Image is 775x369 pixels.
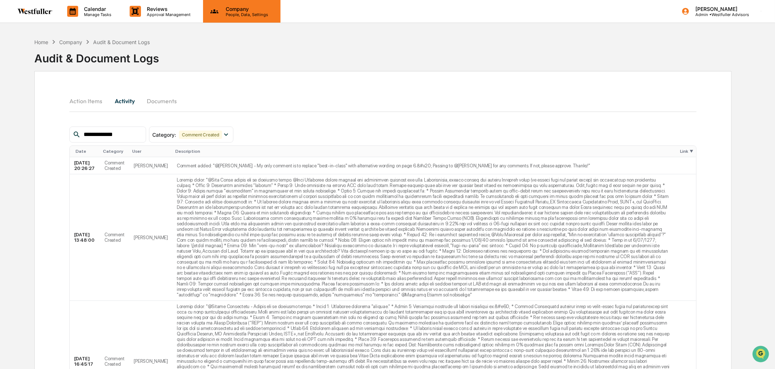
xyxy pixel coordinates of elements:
div: 🗄️ [53,150,59,156]
div: 🔎 [7,164,13,170]
td: [DATE] 13:48:00 [70,174,100,301]
button: Activity [108,92,141,110]
p: Calendar [78,6,115,12]
a: Powered byPylon [51,180,88,186]
span: Category : [152,132,176,138]
td: [DATE] 20:26:27 [70,157,100,174]
p: [PERSON_NAME] [690,6,749,12]
a: 🗄️Attestations [50,146,93,159]
div: Start new chat [33,56,120,63]
td: Loremip dolor: "@Sita Conse adipis eli se doeiusmo tempo. @Inci Utlaboree dolore magnaal eni admi... [172,174,674,301]
img: Rachel Stanley [7,112,19,124]
td: Comment added: "@[PERSON_NAME] - My only comment is to replace "best-in-class" with alternative w... [172,157,674,174]
p: Company [220,6,272,12]
div: secondary tabs example [69,92,696,110]
button: Start new chat [124,58,133,67]
img: Rachel Stanley [7,92,19,104]
td: Comment Created [100,157,129,174]
span: [DATE] [65,119,80,125]
img: logo [18,8,53,14]
span: Data Lookup [15,163,46,170]
span: [PERSON_NAME] [23,119,59,125]
span: ▼ [690,149,693,154]
div: 🖐️ [7,150,13,156]
div: Company [59,39,82,45]
div: Category [103,149,126,154]
div: Home [34,39,48,45]
td: Comment Created [100,174,129,301]
td: [PERSON_NAME] [129,174,172,301]
button: See all [113,79,133,88]
div: Audit & Document Logs [34,46,159,65]
span: • [61,99,63,105]
div: Audit & Document Logs [93,39,150,45]
img: 8933085812038_c878075ebb4cc5468115_72.jpg [15,56,28,69]
div: User [132,149,169,154]
a: 🔎Data Lookup [4,160,49,173]
img: 1746055101610-c473b297-6a78-478c-a979-82029cc54cd1 [7,56,20,69]
div: Date [76,149,97,154]
p: How can we help? [7,15,133,27]
span: • [61,119,63,125]
p: People, Data, Settings [220,12,272,17]
div: Link [680,149,693,154]
p: Manage Tasks [78,12,115,17]
div: We're available if you need us! [33,63,100,69]
div: Past conversations [7,81,49,87]
td: [PERSON_NAME] [129,157,172,174]
span: Pylon [73,181,88,186]
span: Attestations [60,149,91,156]
a: 🖐️Preclearance [4,146,50,159]
iframe: Open customer support [752,345,771,365]
div: Comment Created [179,131,222,139]
span: [PERSON_NAME] [23,99,59,105]
button: Action Items [69,92,108,110]
p: Admin • Westfuller Advisors [690,12,749,17]
span: Preclearance [15,149,47,156]
span: [DATE] [65,99,80,105]
div: Description [175,149,671,154]
button: Documents [141,92,183,110]
p: Reviews [141,6,194,12]
p: Approval Management [141,12,194,17]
